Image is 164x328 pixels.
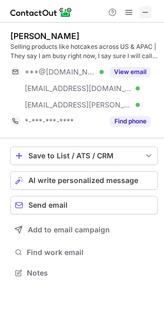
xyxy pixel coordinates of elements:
[110,67,151,77] button: Reveal Button
[10,196,158,214] button: Send email
[10,31,79,41] div: [PERSON_NAME]
[28,226,110,234] span: Add to email campaign
[10,245,158,260] button: Find work email
[25,84,132,93] span: [EMAIL_ADDRESS][DOMAIN_NAME][PERSON_NAME]
[10,221,158,239] button: Add to email campaign
[25,67,96,77] span: ***@[DOMAIN_NAME]
[25,100,132,110] span: [EMAIL_ADDRESS][PERSON_NAME][DOMAIN_NAME]
[10,171,158,190] button: AI write personalized message
[28,176,138,185] span: AI write personalized message
[10,6,72,19] img: ContactOut v5.3.10
[110,116,151,126] button: Reveal Button
[10,147,158,165] button: save-profile-one-click
[28,152,140,160] div: Save to List / ATS / CRM
[10,42,158,61] div: Selling products like hotcakes across US & APAC | They say I am busy right now, I say sure I will...
[27,268,154,278] span: Notes
[10,266,158,280] button: Notes
[28,201,68,209] span: Send email
[27,248,154,257] span: Find work email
